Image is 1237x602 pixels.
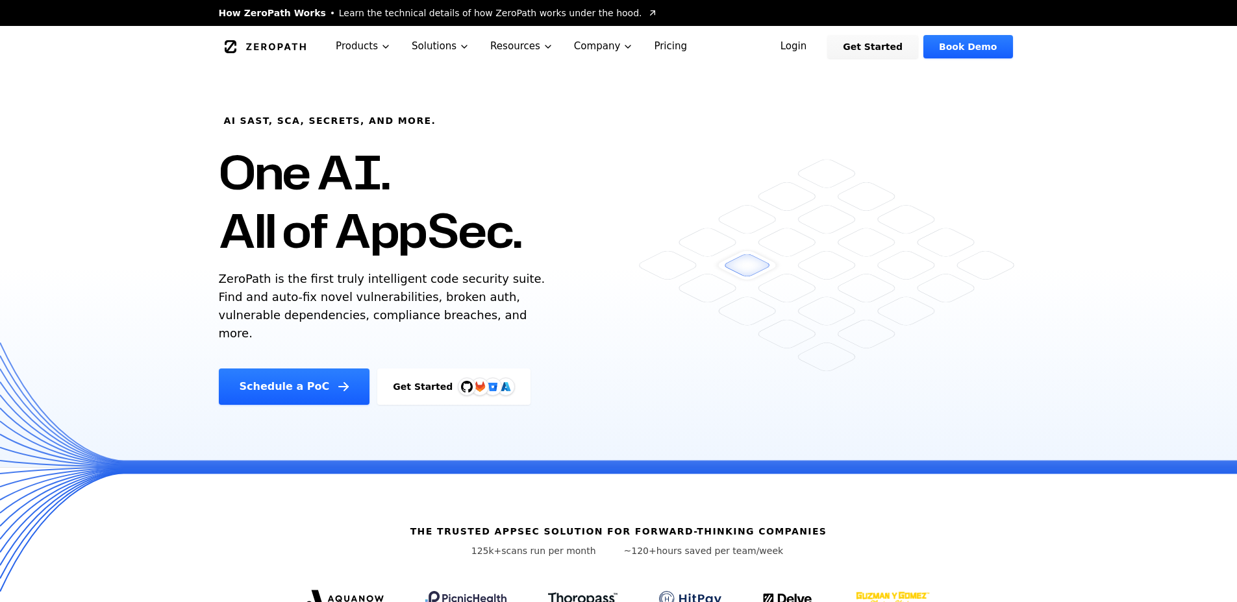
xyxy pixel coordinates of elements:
[643,26,697,67] a: Pricing
[501,381,511,392] img: Azure
[219,368,370,405] a: Schedule a PoC
[219,143,522,259] h1: One AI. All of AppSec.
[224,114,436,127] h6: AI SAST, SCA, Secrets, and more.
[471,546,502,556] span: 125k+
[377,368,531,405] a: Get StartedGitHubGitLabAzure
[339,6,642,19] span: Learn the technical details of how ZeroPath works under the hood.
[624,546,656,556] span: ~120+
[203,26,1034,67] nav: Global
[480,26,564,67] button: Resources
[624,544,784,557] p: hours saved per team/week
[827,35,918,58] a: Get Started
[219,6,658,19] a: How ZeroPath WorksLearn the technical details of how ZeroPath works under the hood.
[923,35,1012,58] a: Book Demo
[486,379,500,394] svg: Bitbucket
[564,26,644,67] button: Company
[461,381,473,392] img: GitHub
[401,26,480,67] button: Solutions
[325,26,401,67] button: Products
[219,270,551,343] p: ZeroPath is the first truly intelligent code security suite. Find and auto-fix novel vulnerabilit...
[467,374,493,400] img: GitLab
[765,35,823,58] a: Login
[454,544,614,557] p: scans run per month
[410,525,827,538] h6: The Trusted AppSec solution for forward-thinking companies
[219,6,326,19] span: How ZeroPath Works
